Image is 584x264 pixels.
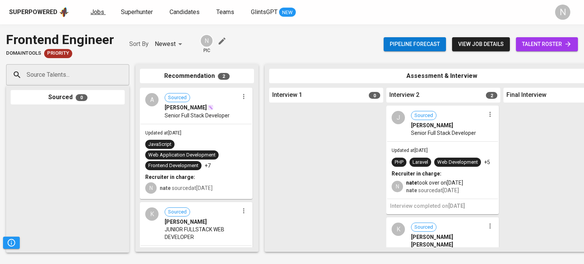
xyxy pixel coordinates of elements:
span: 0 [76,94,87,101]
span: [PERSON_NAME] [411,122,453,129]
div: N [555,5,570,20]
span: Sourced [165,209,190,216]
p: Sort By [129,40,149,49]
img: app logo [59,6,69,18]
div: Laravel [413,159,428,166]
span: GlintsGPT [251,8,278,16]
button: Pipeline Triggers [3,237,20,249]
b: Recruiter in charge: [392,171,441,177]
span: 0 [369,92,380,99]
span: [PERSON_NAME] [PERSON_NAME] [411,233,485,248]
span: DomainTools [6,50,41,57]
div: K [392,223,405,236]
div: N [392,181,403,192]
div: A [145,93,159,106]
span: Senior Full Stack Developer [411,129,476,137]
span: Candidates [170,8,200,16]
b: Recruiter in charge: [145,174,195,180]
b: nate [406,187,417,193]
div: Sourced [11,90,125,105]
div: N [200,34,213,47]
span: 2 [486,92,497,99]
a: Jobs [90,8,106,17]
span: sourced at [DATE] [406,187,459,193]
div: Web Application Development [148,152,216,159]
div: pic [200,34,213,54]
span: Jobs [90,8,104,16]
span: [DATE] [448,203,465,209]
a: Candidates [170,8,201,17]
a: GlintsGPT NEW [251,8,296,17]
b: nate [406,180,417,186]
b: nate [160,185,171,191]
h6: Interview completed on [390,202,495,210]
div: Web Development [437,159,478,166]
span: talent roster [522,40,572,49]
span: took over on [DATE] [406,179,463,187]
div: Recommendation [140,69,254,84]
span: sourced at [DATE] [160,185,213,191]
span: [PERSON_NAME] [165,218,207,226]
div: JSourced[PERSON_NAME]Senior Full Stack DeveloperUpdated at[DATE]PHPLaravelWeb Development+5Recrui... [386,106,499,214]
div: Frontend Development [148,162,198,169]
div: N [145,182,157,194]
a: Superpoweredapp logo [9,6,69,18]
div: J [392,111,405,124]
span: Updated at [DATE] [392,148,428,153]
span: Sourced [165,94,190,101]
p: +7 [205,162,211,169]
span: Interview 2 [389,91,419,100]
button: view job details [452,37,510,51]
div: Frontend Engineer [6,30,114,49]
span: Updated at [DATE] [145,130,181,136]
span: Pipeline forecast [390,40,440,49]
a: talent roster [516,37,578,51]
button: Pipeline forecast [384,37,446,51]
span: Priority [44,50,72,57]
span: Sourced [411,112,436,119]
div: New Job received from Demand Team [44,49,72,58]
span: Superhunter [121,8,153,16]
p: Newest [155,40,176,49]
span: Teams [216,8,234,16]
span: 2 [218,73,230,80]
button: Open [125,74,127,76]
div: Newest [155,37,185,51]
span: [PERSON_NAME] [165,104,207,111]
p: +5 [484,158,490,166]
img: magic_wand.svg [208,104,214,111]
span: view job details [458,40,504,49]
div: PHP [395,159,403,166]
div: ASourced[PERSON_NAME]Senior Full Stack DeveloperUpdated at[DATE]JavaScriptWeb Application Develop... [140,88,252,199]
a: Teams [216,8,236,17]
div: Superpowered [9,8,57,17]
div: JavaScript [148,141,171,148]
span: Final Interview [506,91,546,100]
a: Superhunter [121,8,154,17]
span: JUNIOR FULLSTACK WEB DEVELOPER [165,226,239,241]
span: Sourced [411,224,436,231]
span: Senior Full Stack Developer [165,112,230,119]
span: NEW [279,9,296,16]
div: K [145,207,159,221]
span: Interview 1 [272,91,302,100]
